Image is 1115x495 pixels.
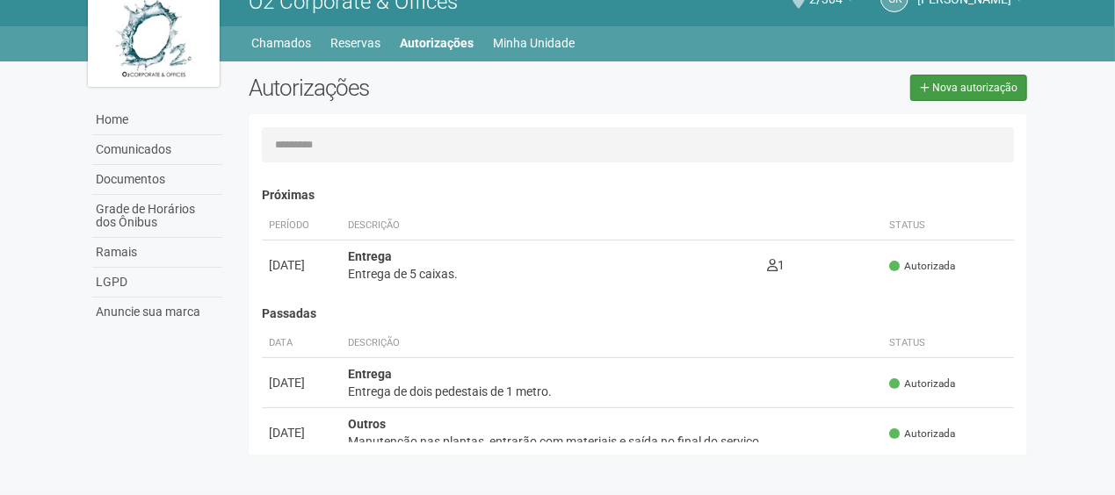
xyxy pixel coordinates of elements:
[331,31,381,55] a: Reservas
[341,212,761,240] th: Descrição
[401,31,474,55] a: Autorizações
[932,82,1017,94] span: Nova autorização
[92,195,222,238] a: Grade de Horários dos Ônibus
[889,427,955,441] span: Autorizada
[262,307,1015,320] h4: Passadas
[494,31,576,55] a: Minha Unidade
[262,189,1015,202] h4: Próximas
[341,329,883,358] th: Descrição
[252,31,312,55] a: Chamados
[768,258,786,272] span: 1
[882,329,1014,358] th: Status
[92,105,222,135] a: Home
[249,75,625,101] h2: Autorizações
[889,259,955,274] span: Autorizada
[262,329,341,358] th: Data
[882,212,1014,240] th: Status
[910,75,1027,101] a: Nova autorização
[348,265,754,283] div: Entrega de 5 caixas.
[92,238,222,268] a: Ramais
[92,135,222,165] a: Comunicados
[269,374,334,391] div: [DATE]
[348,367,392,381] strong: Entrega
[92,298,222,326] a: Anuncie sua marca
[262,212,341,240] th: Período
[348,433,876,450] div: Manutenção nas plantas, entrarão com materiais e saída no final do serviço.
[269,424,334,441] div: [DATE]
[92,268,222,298] a: LGPD
[348,249,392,263] strong: Entrega
[348,383,876,400] div: Entrega de dois pedestais de 1 metro.
[348,417,386,431] strong: Outros
[92,165,222,195] a: Documentos
[889,377,955,391] span: Autorizada
[269,256,334,274] div: [DATE]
